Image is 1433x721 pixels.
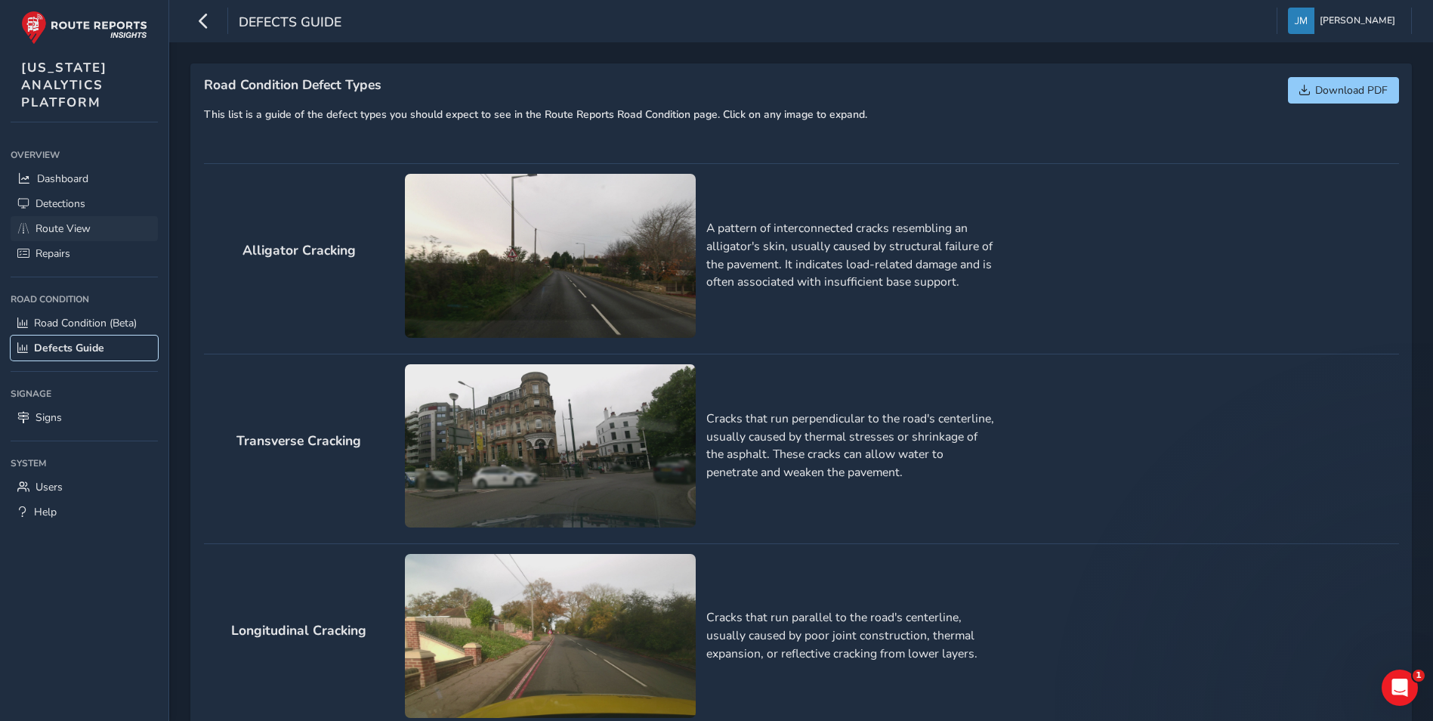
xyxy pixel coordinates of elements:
[405,554,696,718] img: Longitudinal Cracking
[11,336,158,360] a: Defects Guide
[34,316,137,330] span: Road Condition (Beta)
[706,609,997,663] p: Cracks that run parallel to the road's centerline, usually caused by poor joint construction, the...
[11,382,158,405] div: Signage
[34,505,57,519] span: Help
[11,500,158,525] a: Help
[706,410,997,482] p: Cracks that run perpendicular to the road's centerline, usually caused by thermal stresses or shr...
[34,341,104,355] span: Defects Guide
[405,174,696,338] img: Alligator Cracking
[11,191,158,216] a: Detections
[11,288,158,311] div: Road Condition
[36,221,91,236] span: Route View
[37,172,88,186] span: Dashboard
[11,452,158,475] div: System
[1315,83,1388,97] span: Download PDF
[11,144,158,166] div: Overview
[11,475,158,500] a: Users
[1320,8,1395,34] span: [PERSON_NAME]
[1413,670,1425,682] span: 1
[36,480,63,494] span: Users
[405,364,696,528] img: Transverse Cracking
[204,433,394,449] h2: Transverse Cracking
[239,13,341,34] span: Defects Guide
[11,216,158,241] a: Route View
[1288,8,1401,34] button: [PERSON_NAME]
[36,196,85,211] span: Detections
[204,77,867,93] h1: Road Condition Defect Types
[204,243,394,258] h2: Alligator Cracking
[36,410,62,425] span: Signs
[706,220,997,292] p: A pattern of interconnected cracks resembling an alligator's skin, usually caused by structural f...
[11,241,158,266] a: Repairs
[1288,8,1314,34] img: diamond-layout
[11,311,158,336] a: Road Condition (Beta)
[1382,670,1418,706] iframe: Intercom live chat
[11,405,158,430] a: Signs
[21,59,107,111] span: [US_STATE] ANALYTICS PLATFORM
[11,166,158,191] a: Dashboard
[204,623,394,639] h2: Longitudinal Cracking
[21,11,147,45] img: rr logo
[204,109,867,122] h6: This list is a guide of the defect types you should expect to see in the Route Reports Road Condi...
[1288,77,1399,104] button: Download PDF
[36,246,70,261] span: Repairs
